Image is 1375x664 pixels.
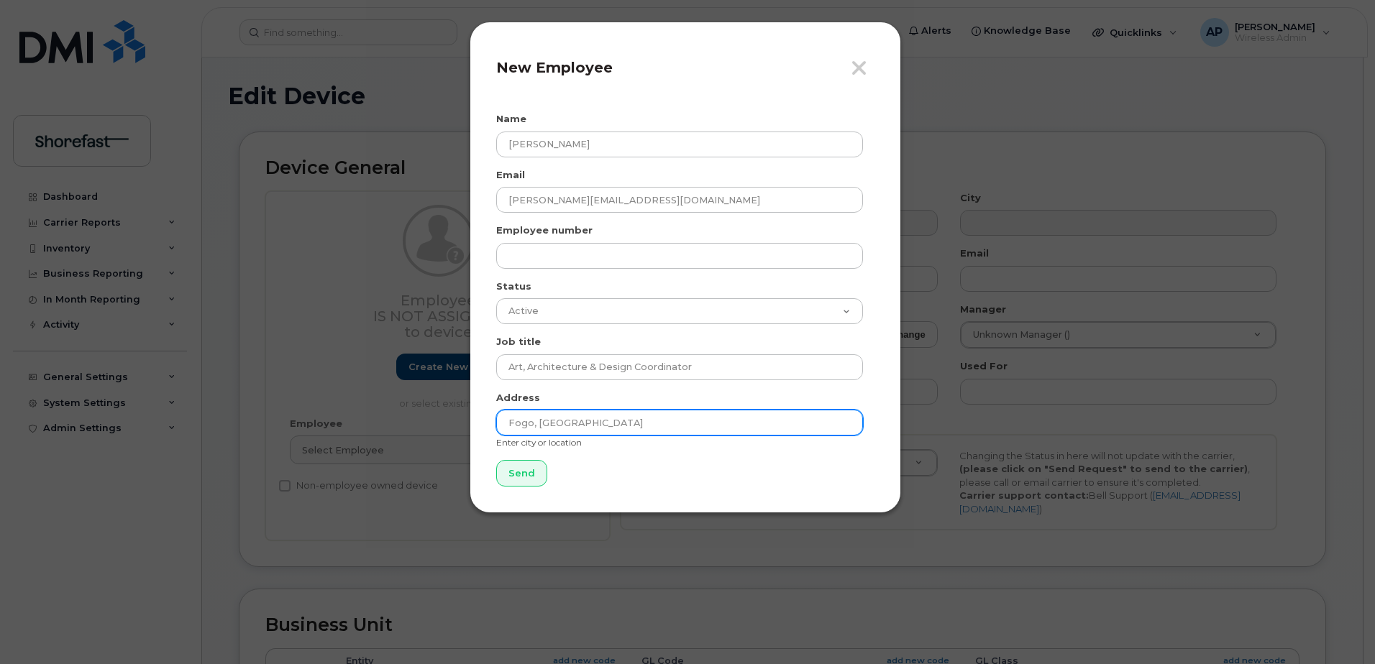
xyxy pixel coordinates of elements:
[496,59,874,76] h4: New Employee
[496,168,525,182] label: Email
[496,437,582,448] small: Enter city or location
[496,280,531,293] label: Status
[496,460,547,487] input: Send
[496,335,541,349] label: Job title
[496,391,540,405] label: Address
[496,223,593,237] label: Employee number
[496,112,526,126] label: Name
